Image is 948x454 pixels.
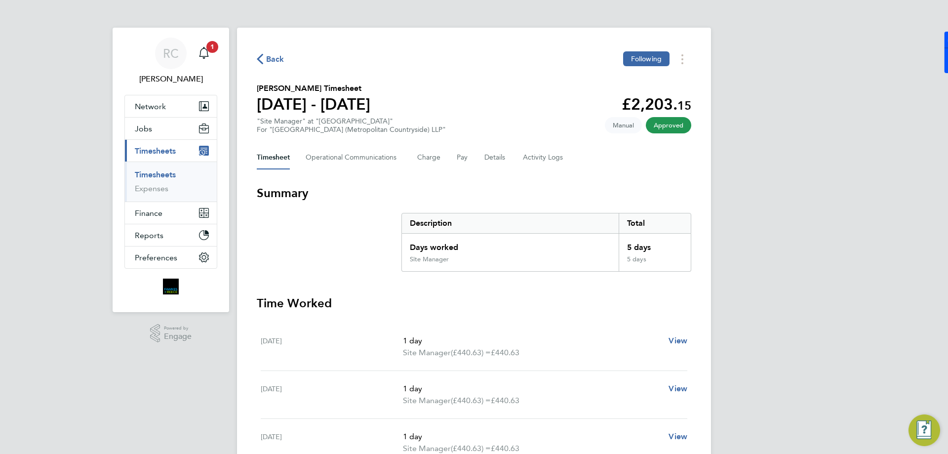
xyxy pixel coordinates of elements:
[125,95,217,117] button: Network
[135,124,152,133] span: Jobs
[403,347,451,359] span: Site Manager
[306,146,401,169] button: Operational Communications
[451,396,491,405] span: (£440.63) =
[619,255,691,271] div: 5 days
[135,231,163,240] span: Reports
[403,431,661,443] p: 1 day
[457,146,469,169] button: Pay
[417,146,441,169] button: Charge
[402,234,619,255] div: Days worked
[623,51,670,66] button: Following
[622,95,691,114] app-decimal: £2,203.
[125,140,217,162] button: Timesheets
[491,396,519,405] span: £440.63
[619,213,691,233] div: Total
[669,336,687,345] span: View
[484,146,507,169] button: Details
[257,117,446,134] div: "Site Manager" at "[GEOGRAPHIC_DATA]"
[669,384,687,393] span: View
[261,335,403,359] div: [DATE]
[403,335,661,347] p: 1 day
[908,414,940,446] button: Engage Resource Center
[135,102,166,111] span: Network
[257,125,446,134] div: For "[GEOGRAPHIC_DATA] (Metropolitan Countryside) LLP"
[257,185,691,201] h3: Summary
[451,444,491,453] span: (£440.63) =
[113,28,229,312] nav: Main navigation
[125,247,217,268] button: Preferences
[257,146,290,169] button: Timesheet
[403,383,661,395] p: 1 day
[669,335,687,347] a: View
[523,146,564,169] button: Activity Logs
[266,53,284,65] span: Back
[257,94,370,114] h1: [DATE] - [DATE]
[135,208,162,218] span: Finance
[491,348,519,357] span: £440.63
[135,184,168,193] a: Expenses
[124,38,217,85] a: RC[PERSON_NAME]
[163,47,179,60] span: RC
[451,348,491,357] span: (£440.63) =
[410,255,449,263] div: Site Manager
[402,213,619,233] div: Description
[677,98,691,113] span: 15
[673,51,691,67] button: Timesheets Menu
[135,253,177,262] span: Preferences
[401,213,691,272] div: Summary
[605,117,642,133] span: This timesheet was manually created.
[194,38,214,69] a: 1
[669,383,687,395] a: View
[491,444,519,453] span: £440.63
[164,332,192,341] span: Engage
[261,383,403,407] div: [DATE]
[646,117,691,133] span: This timesheet has been approved.
[125,118,217,139] button: Jobs
[135,170,176,179] a: Timesheets
[631,54,662,63] span: Following
[135,146,176,156] span: Timesheets
[150,324,192,343] a: Powered byEngage
[669,431,687,443] a: View
[125,224,217,246] button: Reports
[619,234,691,255] div: 5 days
[163,279,179,294] img: bromak-logo-retina.png
[257,53,284,65] button: Back
[669,432,687,441] span: View
[403,395,451,407] span: Site Manager
[257,83,370,94] h2: [PERSON_NAME] Timesheet
[206,41,218,53] span: 1
[124,73,217,85] span: Robyn Clarke
[125,162,217,202] div: Timesheets
[257,295,691,311] h3: Time Worked
[164,324,192,332] span: Powered by
[125,202,217,224] button: Finance
[124,279,217,294] a: Go to home page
